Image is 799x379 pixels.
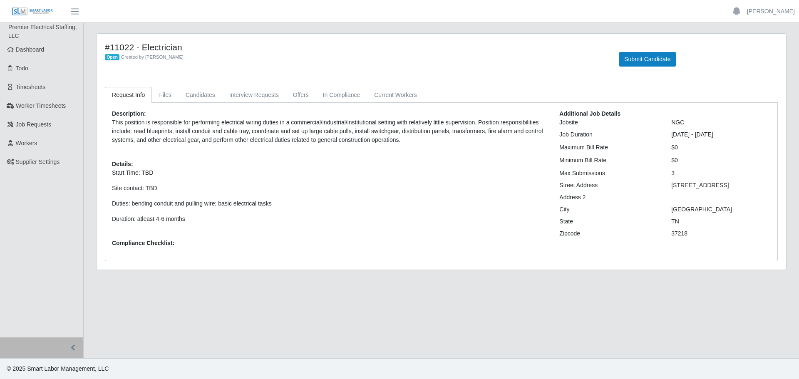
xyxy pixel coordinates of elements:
button: Submit Candidate [619,52,676,67]
p: Site contact: TBD [112,184,547,193]
p: Duties: bending conduit and pulling wire; basic electrical tasks [112,199,547,208]
span: Job Requests [16,121,52,128]
h4: #11022 - Electrician [105,42,606,52]
img: SLM Logo [12,7,53,16]
div: Street Address [553,181,665,190]
p: This position is responsible for performing electrical wiring duties in a commercial/industrial/i... [112,118,547,144]
span: Dashboard [16,46,45,53]
div: Minimum Bill Rate [553,156,665,165]
a: Request Info [105,87,152,103]
b: Additional Job Details [559,110,620,117]
span: Workers [16,140,37,146]
div: Zipcode [553,229,665,238]
div: [DATE] - [DATE] [665,130,777,139]
div: Address 2 [553,193,665,202]
div: TN [665,217,777,226]
div: State [553,217,665,226]
a: Interview Requests [222,87,286,103]
span: Timesheets [16,84,46,90]
div: Max Submissions [553,169,665,178]
p: Start Time: TBD [112,168,547,177]
b: Details: [112,161,133,167]
div: Job Duration [553,130,665,139]
a: Files [152,87,179,103]
div: 3 [665,169,777,178]
span: Created by [PERSON_NAME] [121,54,184,59]
a: [PERSON_NAME] [747,7,795,16]
b: Description: [112,110,146,117]
a: Current Workers [367,87,424,103]
span: Worker Timesheets [16,102,66,109]
p: Duration: atleast 4-6 months [112,215,547,223]
div: $0 [665,156,777,165]
div: [STREET_ADDRESS] [665,181,777,190]
div: Maximum Bill Rate [553,143,665,152]
span: © 2025 Smart Labor Management, LLC [7,365,109,372]
div: City [553,205,665,214]
span: Todo [16,65,28,72]
a: Offers [286,87,316,103]
b: Compliance Checklist: [112,240,174,246]
div: $0 [665,143,777,152]
span: Supplier Settings [16,159,60,165]
a: Candidates [179,87,222,103]
div: 37218 [665,229,777,238]
a: In Compliance [316,87,367,103]
div: [GEOGRAPHIC_DATA] [665,205,777,214]
span: Premier Electrical Staffing, LLC [8,24,77,39]
div: NGC [665,118,777,127]
span: Open [105,54,119,61]
div: Jobsite [553,118,665,127]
